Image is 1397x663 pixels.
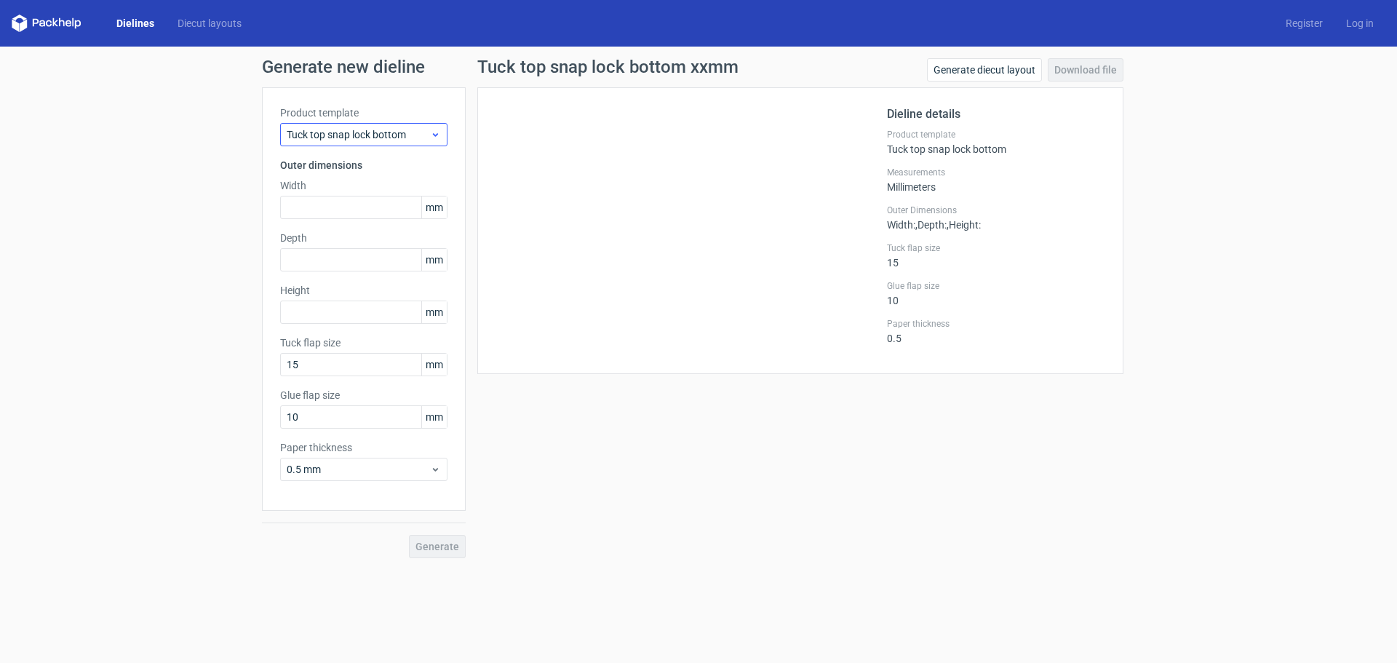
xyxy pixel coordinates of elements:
span: mm [421,301,447,323]
a: Register [1274,16,1334,31]
a: Diecut layouts [166,16,253,31]
h1: Tuck top snap lock bottom xxmm [477,58,739,76]
span: 0.5 mm [287,462,430,477]
label: Paper thickness [887,318,1105,330]
label: Tuck flap size [280,336,447,350]
a: Dielines [105,16,166,31]
div: Tuck top snap lock bottom [887,129,1105,155]
span: , Height : [947,219,981,231]
span: mm [421,406,447,428]
a: Generate diecut layout [927,58,1042,82]
label: Measurements [887,167,1105,178]
span: Width : [887,219,915,231]
h3: Outer dimensions [280,158,447,172]
label: Product template [280,106,447,120]
label: Outer Dimensions [887,205,1105,216]
div: Millimeters [887,167,1105,193]
span: mm [421,249,447,271]
span: mm [421,196,447,218]
label: Width [280,178,447,193]
label: Glue flap size [887,280,1105,292]
label: Product template [887,129,1105,140]
span: Tuck top snap lock bottom [287,127,430,142]
label: Glue flap size [280,388,447,402]
h1: Generate new dieline [262,58,1135,76]
label: Tuck flap size [887,242,1105,254]
label: Height [280,283,447,298]
div: 10 [887,280,1105,306]
label: Depth [280,231,447,245]
span: , Depth : [915,219,947,231]
div: 0.5 [887,318,1105,344]
label: Paper thickness [280,440,447,455]
a: Log in [1334,16,1385,31]
span: mm [421,354,447,376]
h2: Dieline details [887,106,1105,123]
div: 15 [887,242,1105,269]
